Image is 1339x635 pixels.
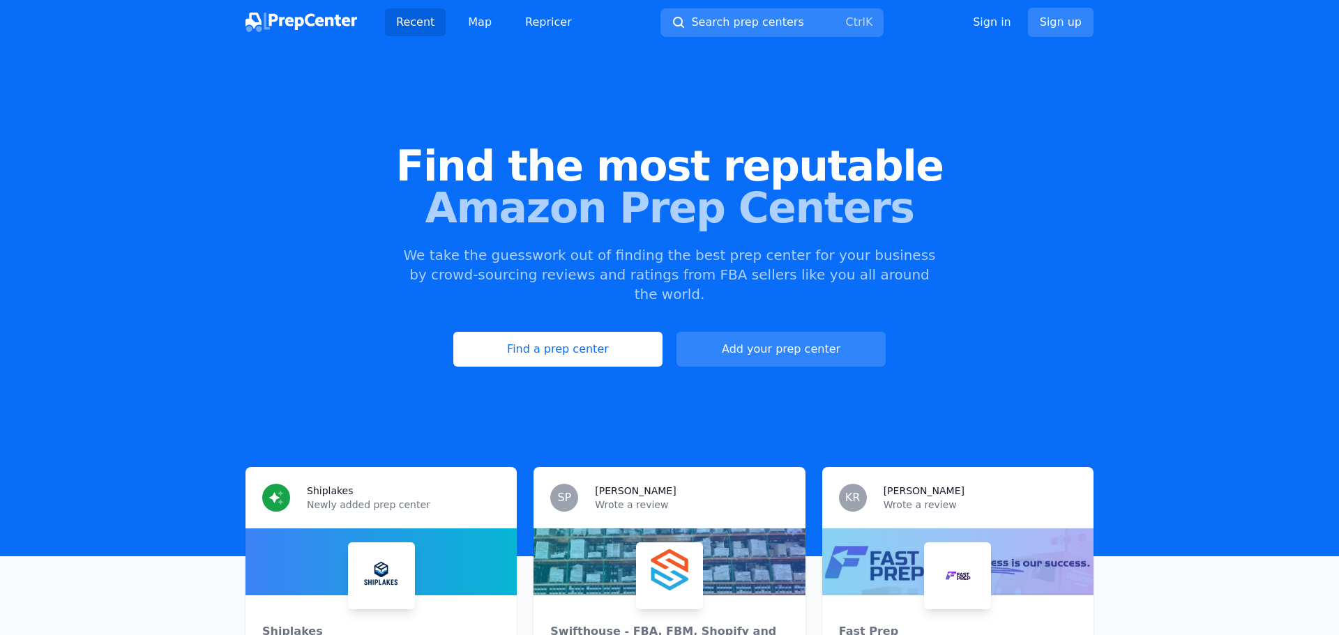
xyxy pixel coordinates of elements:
[457,8,503,36] a: Map
[927,545,988,606] img: Fast Prep
[676,332,886,367] a: Add your prep center
[514,8,583,36] a: Repricer
[845,15,865,29] kbd: Ctrl
[884,484,964,498] h3: [PERSON_NAME]
[884,498,1077,512] p: Wrote a review
[351,545,412,606] img: Shiplakes
[845,492,861,503] span: KR
[973,14,1011,31] a: Sign in
[245,13,357,32] img: PrepCenter
[660,8,884,37] button: Search prep centersCtrlK
[639,545,700,606] img: Swifthouse - FBA, FBM, Shopify and more
[595,498,788,512] p: Wrote a review
[1028,8,1094,37] a: Sign up
[691,14,803,31] span: Search prep centers
[385,8,446,36] a: Recent
[557,492,571,503] span: SP
[453,332,663,367] a: Find a prep center
[595,484,676,498] h3: [PERSON_NAME]
[307,498,500,512] p: Newly added prep center
[402,245,937,304] p: We take the guesswork out of finding the best prep center for your business by crowd-sourcing rev...
[865,15,873,29] kbd: K
[22,187,1317,229] span: Amazon Prep Centers
[307,484,354,498] h3: Shiplakes
[22,145,1317,187] span: Find the most reputable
